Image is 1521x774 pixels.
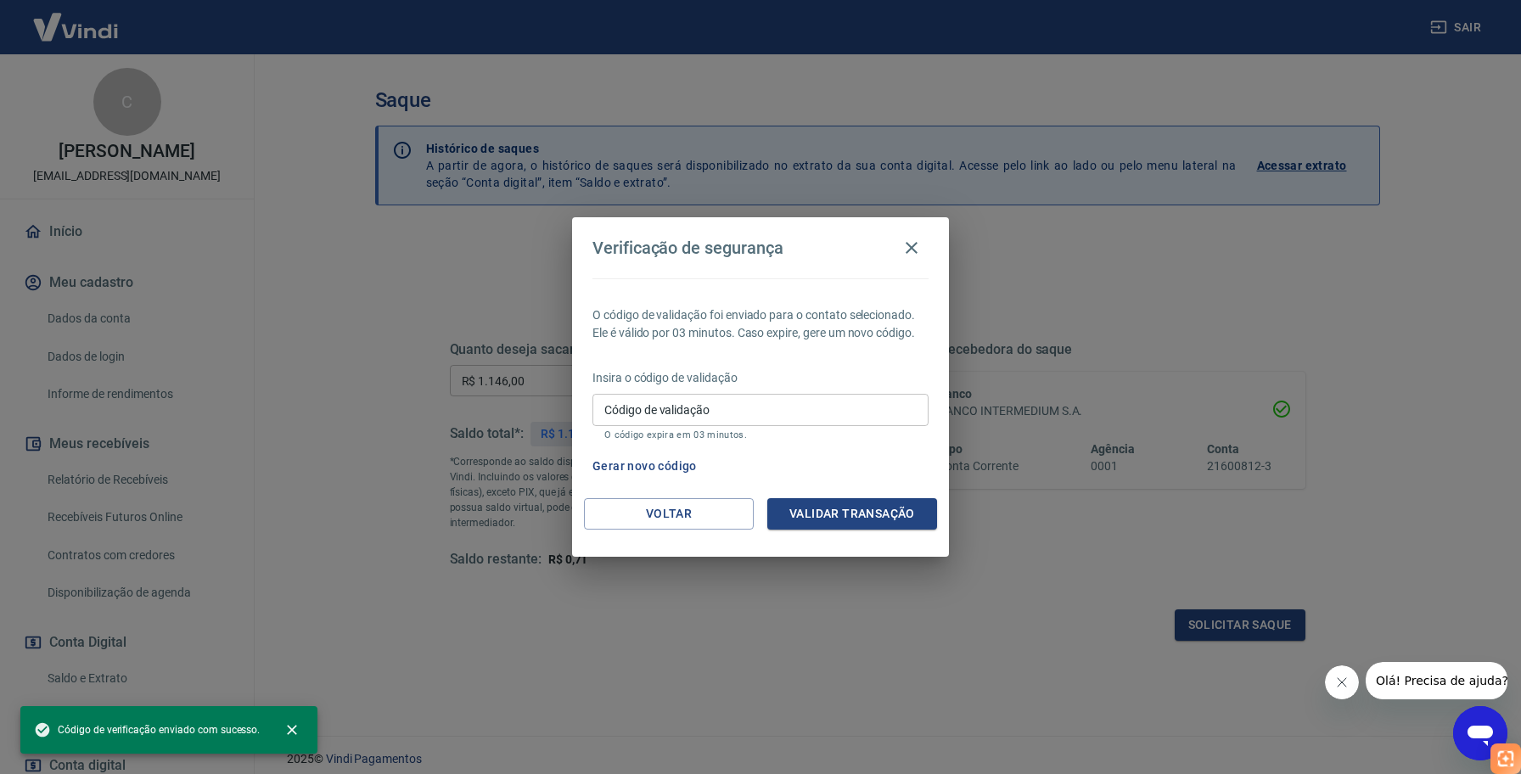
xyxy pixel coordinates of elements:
[34,721,260,738] span: Código de verificação enviado com sucesso.
[273,711,311,749] button: close
[10,12,143,25] span: Olá! Precisa de ajuda?
[592,238,783,258] h4: Verificação de segurança
[586,451,704,482] button: Gerar novo código
[584,498,754,530] button: Voltar
[604,429,917,440] p: O código expira em 03 minutos.
[1366,662,1507,699] iframe: Mensagem da empresa
[1453,706,1507,760] iframe: Botão para abrir a janela de mensagens
[592,306,929,342] p: O código de validação foi enviado para o contato selecionado. Ele é válido por 03 minutos. Caso e...
[767,498,937,530] button: Validar transação
[1325,665,1359,699] iframe: Fechar mensagem
[592,369,929,387] p: Insira o código de validação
